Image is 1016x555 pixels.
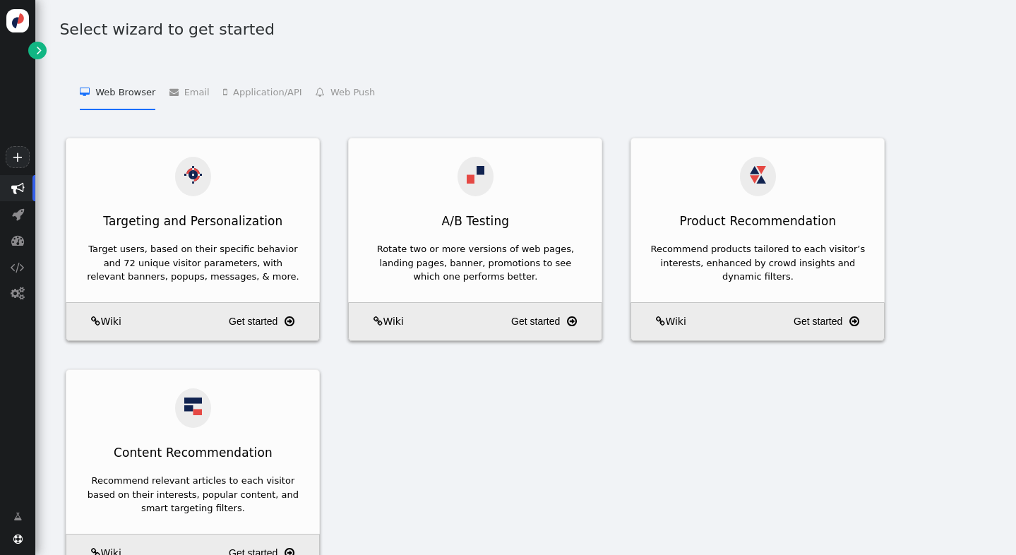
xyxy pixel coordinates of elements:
[169,88,184,97] span: 
[316,73,375,109] li: Web Push
[316,88,330,97] span: 
[66,205,319,238] div: Targeting and Personalization
[91,316,100,326] span: 
[80,88,95,97] span: 
[6,9,30,32] img: logo-icon.svg
[85,474,301,515] div: Recommend relevant articles to each visitor based on their interests, popular content, and smart ...
[631,205,884,238] div: Product Recommendation
[229,309,314,334] a: Get started
[849,313,859,330] span: 
[12,208,24,221] span: 
[511,309,597,334] a: Get started
[223,88,233,97] span: 
[11,287,25,300] span: 
[184,398,202,415] img: articles_recom.svg
[59,18,999,41] h1: Select wizard to get started
[11,181,25,195] span: 
[656,316,665,326] span: 
[28,42,46,59] a: 
[6,146,30,168] a: +
[373,316,383,326] span: 
[636,314,686,329] a: Wiki
[80,73,155,109] li: Web Browser
[37,43,42,57] span: 
[223,73,301,109] li: Application/API
[11,261,25,274] span: 
[367,242,583,284] div: Rotate two or more versions of web pages, landing pages, banner, promotions to see which one perf...
[650,242,866,284] div: Recommend products tailored to each visitor’s interests, enhanced by crowd insights and dynamic f...
[794,309,879,334] a: Get started
[184,166,202,184] img: actions.svg
[71,314,121,329] a: Wiki
[467,166,484,184] img: ab.svg
[349,205,602,238] div: A/B Testing
[13,510,22,524] span: 
[567,313,577,330] span: 
[11,234,25,247] span: 
[66,437,319,470] div: Content Recommendation
[354,314,403,329] a: Wiki
[85,242,301,284] div: Target users, based on their specific behavior and 72 unique visitor parameters, with relevant ba...
[169,73,210,109] li: Email
[13,535,23,544] span: 
[4,505,31,529] a: 
[285,313,294,330] span: 
[749,166,767,184] img: products_recom.svg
